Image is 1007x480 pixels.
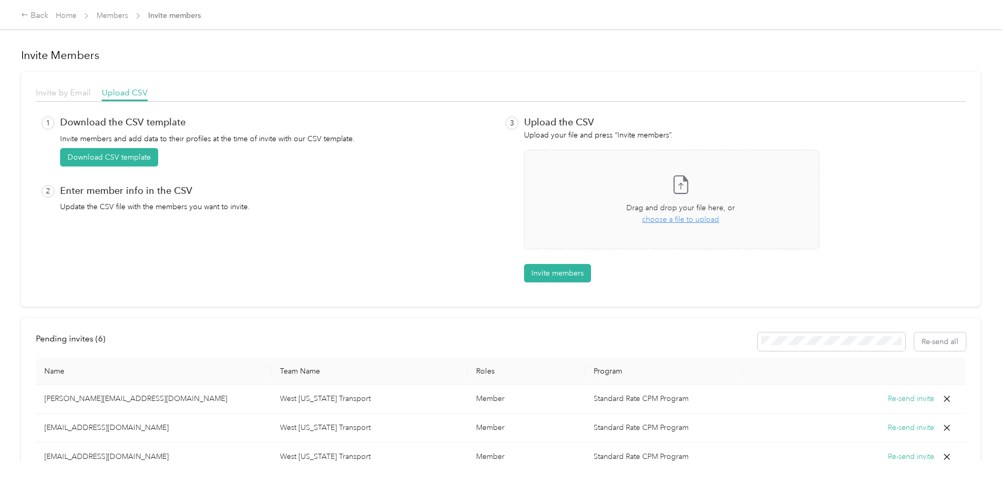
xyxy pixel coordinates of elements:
[280,423,371,432] span: West [US_STATE] Transport
[56,11,76,20] a: Home
[60,133,355,144] p: Invite members and add data to their profiles at the time of invite with our CSV template.
[36,332,966,351] div: info-bar
[525,150,837,249] span: Drag and drop your file here, orchoose a file to upload
[60,116,186,128] p: Download the CSV template
[42,116,55,130] p: 1
[272,358,468,385] th: Team Name
[888,393,934,405] button: Re-send invite
[914,332,966,351] button: Re-send all
[36,334,105,344] span: Pending invites
[585,358,742,385] th: Program
[280,394,371,403] span: West [US_STATE] Transport
[594,452,689,461] span: Standard Rate CPM Program
[594,423,689,432] span: Standard Rate CPM Program
[95,334,105,344] span: ( 6 )
[888,422,934,434] button: Re-send invite
[888,451,934,463] button: Re-send invite
[524,116,594,128] p: Upload the CSV
[626,203,735,212] span: Drag and drop your file here, or
[476,394,505,403] span: Member
[476,452,505,461] span: Member
[21,48,981,63] h1: Invite Members
[44,451,263,462] p: [EMAIL_ADDRESS][DOMAIN_NAME]
[44,393,263,404] p: [PERSON_NAME][EMAIL_ADDRESS][DOMAIN_NAME]
[60,148,158,166] button: Download CSV template
[524,264,591,282] button: Invite members
[148,10,201,21] span: Invite members
[60,185,192,196] p: Enter member info in the CSV
[42,185,55,198] p: 2
[280,452,371,461] span: West [US_STATE] Transport
[60,201,250,212] p: Update the CSV file with the members you want to invite.
[594,394,689,403] span: Standard Rate CPM Program
[96,11,128,20] a: Members
[642,215,719,224] span: choose a file to upload
[36,358,272,385] th: Name
[44,422,263,433] p: [EMAIL_ADDRESS][DOMAIN_NAME]
[758,332,966,351] div: Resend all invitations
[36,87,91,97] span: Invite by Email
[524,130,673,141] p: Upload your file and press “Invite members”.
[102,87,148,97] span: Upload CSV
[506,116,519,130] p: 3
[21,9,49,22] div: Back
[948,421,1007,480] iframe: Everlance-gr Chat Button Frame
[476,423,505,432] span: Member
[36,332,113,351] div: left-menu
[468,358,585,385] th: Roles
